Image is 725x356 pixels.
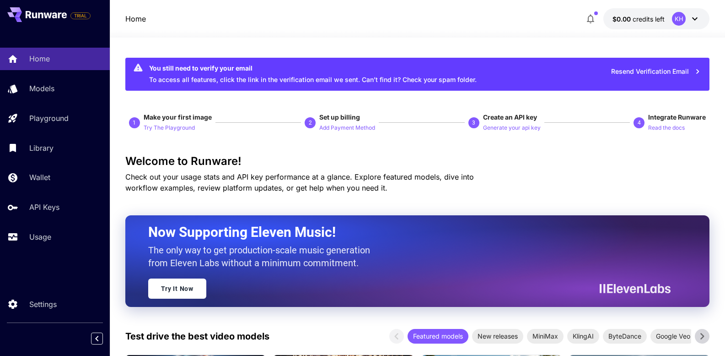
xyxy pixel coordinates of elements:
[71,12,90,19] span: TRIAL
[567,329,599,344] div: KlingAI
[309,119,312,127] p: 2
[603,329,647,344] div: ByteDance
[125,13,146,24] a: Home
[648,113,706,121] span: Integrate Runware
[29,113,69,124] p: Playground
[148,244,377,269] p: The only way to get production-scale music generation from Eleven Labs without a minimum commitment.
[70,10,91,21] span: Add your payment card to enable full platform functionality.
[98,330,110,347] div: Collapse sidebar
[408,331,468,341] span: Featured models
[319,113,360,121] span: Set up billing
[648,122,685,133] button: Read the docs
[483,113,537,121] span: Create an API key
[527,329,564,344] div: MiniMax
[144,122,195,133] button: Try The Playground
[606,62,706,81] button: Resend Verification Email
[650,329,696,344] div: Google Veo
[29,202,59,213] p: API Keys
[144,124,195,132] p: Try The Playground
[319,124,375,132] p: Add Payment Method
[144,113,212,121] span: Make your first image
[408,329,468,344] div: Featured models
[472,331,523,341] span: New releases
[149,63,477,73] div: You still need to verify your email
[148,224,664,241] h2: Now Supporting Eleven Music!
[483,124,541,132] p: Generate your api key
[612,15,633,23] span: $0.00
[125,13,146,24] nav: breadcrumb
[125,155,710,168] h3: Welcome to Runware!
[149,60,477,88] div: To access all features, click the link in the verification email we sent. Can’t find it? Check yo...
[483,122,541,133] button: Generate your api key
[125,172,474,192] span: Check out your usage stats and API key performance at a glance. Explore featured models, dive int...
[567,331,599,341] span: KlingAI
[603,331,647,341] span: ByteDance
[527,331,564,341] span: MiniMax
[648,124,685,132] p: Read the docs
[29,299,57,310] p: Settings
[603,8,709,29] button: $0.00KH
[650,331,696,341] span: Google Veo
[29,142,54,153] p: Library
[472,119,475,127] p: 3
[91,333,103,345] button: Collapse sidebar
[638,119,641,127] p: 4
[672,12,686,26] div: KH
[148,279,206,299] a: Try It Now
[29,53,50,64] p: Home
[133,119,136,127] p: 1
[633,15,665,23] span: credits left
[319,122,375,133] button: Add Payment Method
[29,172,50,183] p: Wallet
[612,14,665,24] div: $0.00
[472,329,523,344] div: New releases
[29,231,51,242] p: Usage
[29,83,54,94] p: Models
[125,329,269,343] p: Test drive the best video models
